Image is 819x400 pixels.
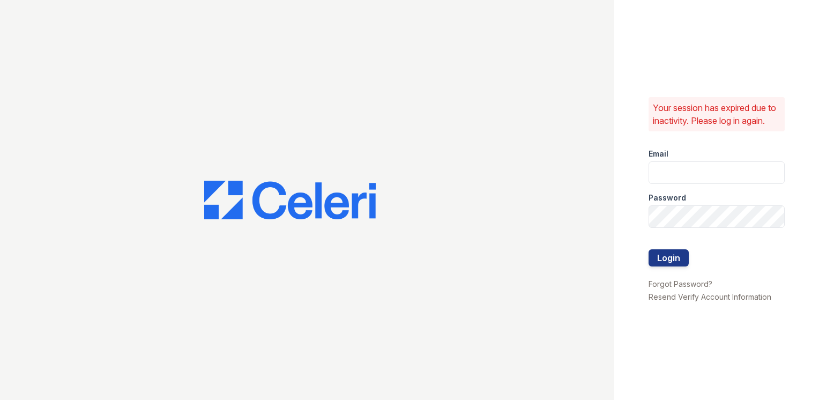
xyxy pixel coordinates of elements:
button: Login [649,249,689,266]
a: Resend Verify Account Information [649,292,771,301]
p: Your session has expired due to inactivity. Please log in again. [653,101,780,127]
a: Forgot Password? [649,279,712,288]
img: CE_Logo_Blue-a8612792a0a2168367f1c8372b55b34899dd931a85d93a1a3d3e32e68fde9ad4.png [204,181,376,219]
label: Password [649,192,686,203]
label: Email [649,149,668,159]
